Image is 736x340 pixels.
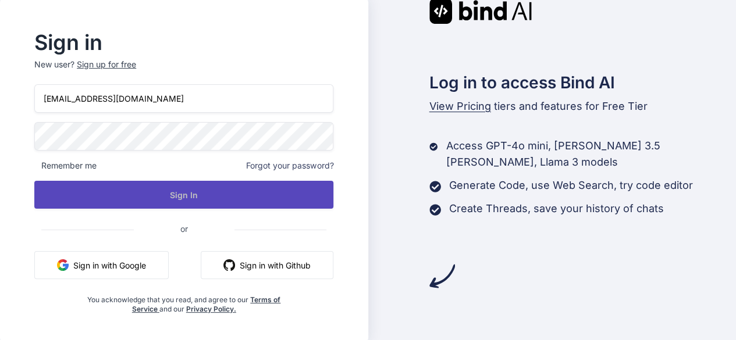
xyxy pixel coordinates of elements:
[429,100,491,112] span: View Pricing
[34,59,333,84] p: New user?
[132,295,281,313] a: Terms of Service
[201,251,333,279] button: Sign in with Github
[84,288,284,314] div: You acknowledge that you read, and agree to our and our
[446,138,736,170] p: Access GPT-4o mini, [PERSON_NAME] 3.5 [PERSON_NAME], Llama 3 models
[246,160,333,171] span: Forgot your password?
[34,160,97,171] span: Remember me
[34,251,169,279] button: Sign in with Google
[77,59,136,70] div: Sign up for free
[134,214,234,243] span: or
[34,33,333,52] h2: Sign in
[449,201,664,217] p: Create Threads, save your history of chats
[223,259,235,271] img: github
[34,84,333,113] input: Login or Email
[57,259,69,271] img: google
[186,305,236,313] a: Privacy Policy.
[429,263,455,289] img: arrow
[449,177,693,194] p: Generate Code, use Web Search, try code editor
[34,181,333,209] button: Sign In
